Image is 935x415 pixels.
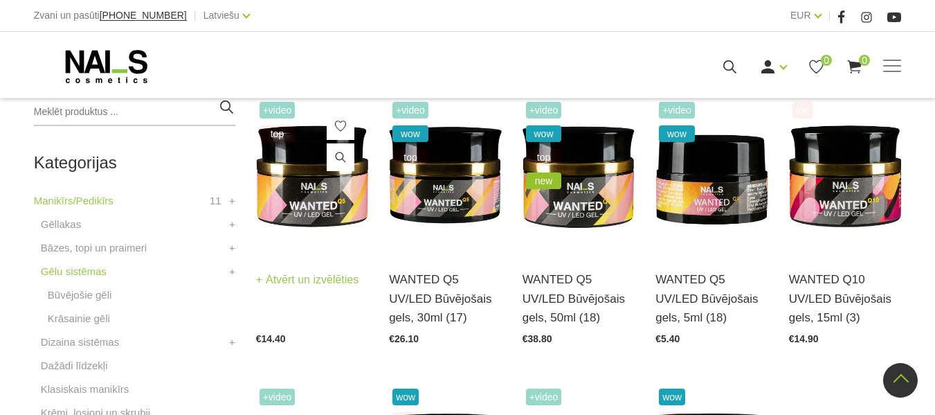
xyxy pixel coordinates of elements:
a: Gēllakas [41,216,81,233]
span: +Video [260,102,296,118]
a: Gēlu sistēmas [41,263,107,280]
span: €5.40 [655,333,680,344]
span: top [260,125,296,142]
a: WANTED Q10 UV/LED Būvējošais gels, 15ml (3) [789,270,902,327]
span: 0 [821,55,832,66]
input: Meklēt produktus ... [34,98,235,126]
h2: Kategorijas [34,154,235,172]
span: top [392,149,428,166]
span: | [194,7,197,24]
span: wow [392,389,419,405]
span: €14.40 [256,333,286,344]
a: + [229,240,235,256]
span: wow [659,125,695,142]
a: WANTED Q5 UV/LED Būvējošais gels, 5ml (18) [655,270,768,327]
a: Dizaina sistēmas [41,334,119,351]
span: wow [392,125,428,142]
a: + [229,216,235,233]
a: WANTED Q5 UV/LED Būvējošais gels, 50ml (18) [523,270,635,327]
a: Dažādi līdzekļi [41,357,108,374]
span: 11 [210,193,221,209]
a: Krāsainie gēli [48,310,110,327]
span: +Video [260,389,296,405]
a: Atvērt un izvēlēties [256,270,359,290]
a: EUR [790,7,811,24]
a: 0 [808,58,825,76]
img: Gels WANTED NAILS cosmetics tehniķu komanda ir radījusi gelu, kas ilgi jau ir katra meistara mekl... [256,98,369,253]
span: top [526,149,562,166]
a: + [229,334,235,351]
a: + [229,193,235,209]
a: 0 [846,58,863,76]
span: +Video [659,102,695,118]
img: Gels WANTED NAILS cosmetics tehniķu komanda ir radījusi gelu, kas ilgi jau ir katra meistara mekl... [389,98,502,253]
a: [PHONE_NUMBER] [100,10,187,21]
img: Gels WANTED NAILS cosmetics tehniķu komanda ir radījusi gelu, kas ilgi jau ir katra meistara mekl... [789,98,902,253]
span: wow [526,125,562,142]
span: +Video [526,389,562,405]
img: Gels WANTED NAILS cosmetics tehniķu komanda ir radījusi gelu, kas ilgi jau ir katra meistara mekl... [655,98,768,253]
span: +Video [392,102,428,118]
span: €26.10 [389,333,419,344]
span: new [526,173,562,189]
span: wow [659,389,685,405]
a: Latviešu [203,7,239,24]
span: top [792,102,813,118]
img: Gels WANTED NAILS cosmetics tehniķu komanda ir radījusi gelu, kas ilgi jau ir katra meistara mekl... [523,98,635,253]
span: +Video [526,102,562,118]
a: Bāzes, topi un praimeri [41,240,147,256]
a: Klasiskais manikīrs [41,381,129,398]
span: 0 [859,55,870,66]
span: €14.90 [789,333,819,344]
a: + [229,263,235,280]
span: | [828,7,831,24]
a: Būvējošie gēli [48,287,112,303]
a: WANTED Q5 UV/LED Būvējošais gels, 30ml (17) [389,270,502,327]
span: €38.80 [523,333,552,344]
div: Zvani un pasūti [34,7,187,24]
a: Manikīrs/Pedikīrs [34,193,114,209]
